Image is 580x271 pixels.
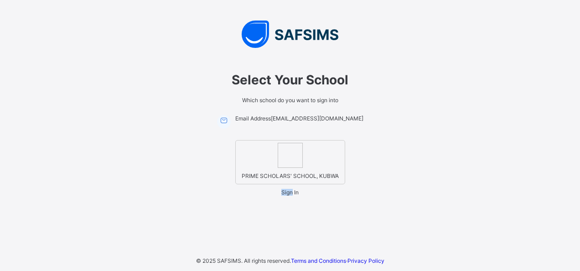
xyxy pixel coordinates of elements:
[153,21,427,48] img: SAFSIMS Logo
[278,143,303,168] img: PRIME SCHOLARS' SCHOOL, KUBWA
[271,115,363,122] span: [EMAIL_ADDRESS][DOMAIN_NAME]
[281,189,299,196] span: Sign In
[291,257,384,264] span: ·
[239,170,341,182] span: PRIME SCHOLARS' SCHOOL, KUBWA
[291,257,346,264] a: Terms and Conditions
[347,257,384,264] a: Privacy Policy
[162,97,418,104] span: Which school do you want to sign into
[162,72,418,88] span: Select Your School
[196,257,291,264] span: © 2025 SAFSIMS. All rights reserved.
[235,115,271,122] span: Email Address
